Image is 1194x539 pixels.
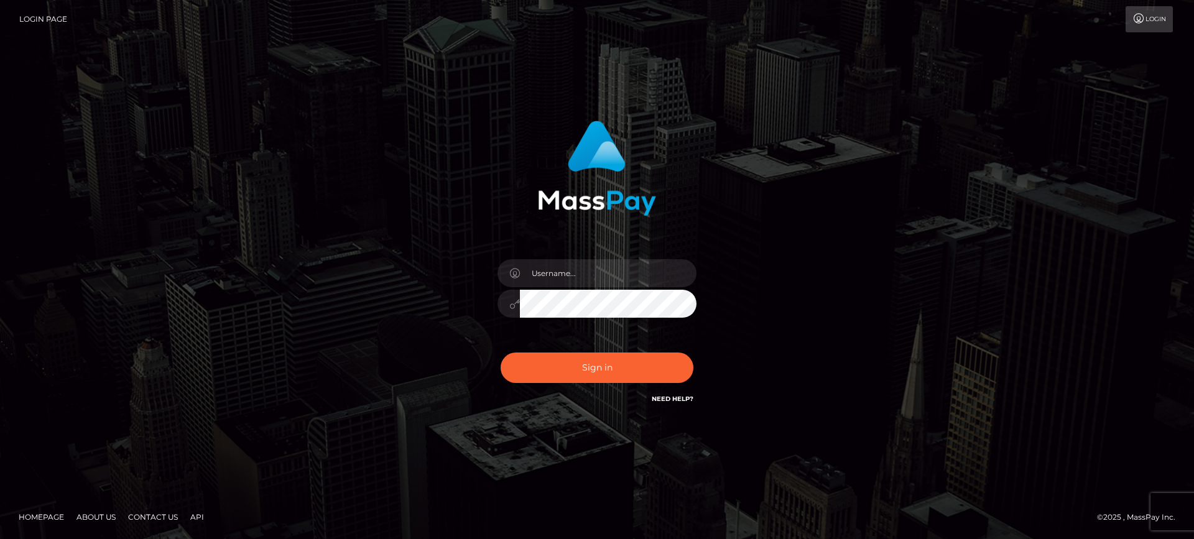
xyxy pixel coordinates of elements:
[652,395,693,403] a: Need Help?
[520,259,696,287] input: Username...
[538,121,656,216] img: MassPay Login
[1097,510,1185,524] div: © 2025 , MassPay Inc.
[1126,6,1173,32] a: Login
[185,507,209,527] a: API
[14,507,69,527] a: Homepage
[123,507,183,527] a: Contact Us
[501,352,693,383] button: Sign in
[19,6,67,32] a: Login Page
[72,507,121,527] a: About Us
